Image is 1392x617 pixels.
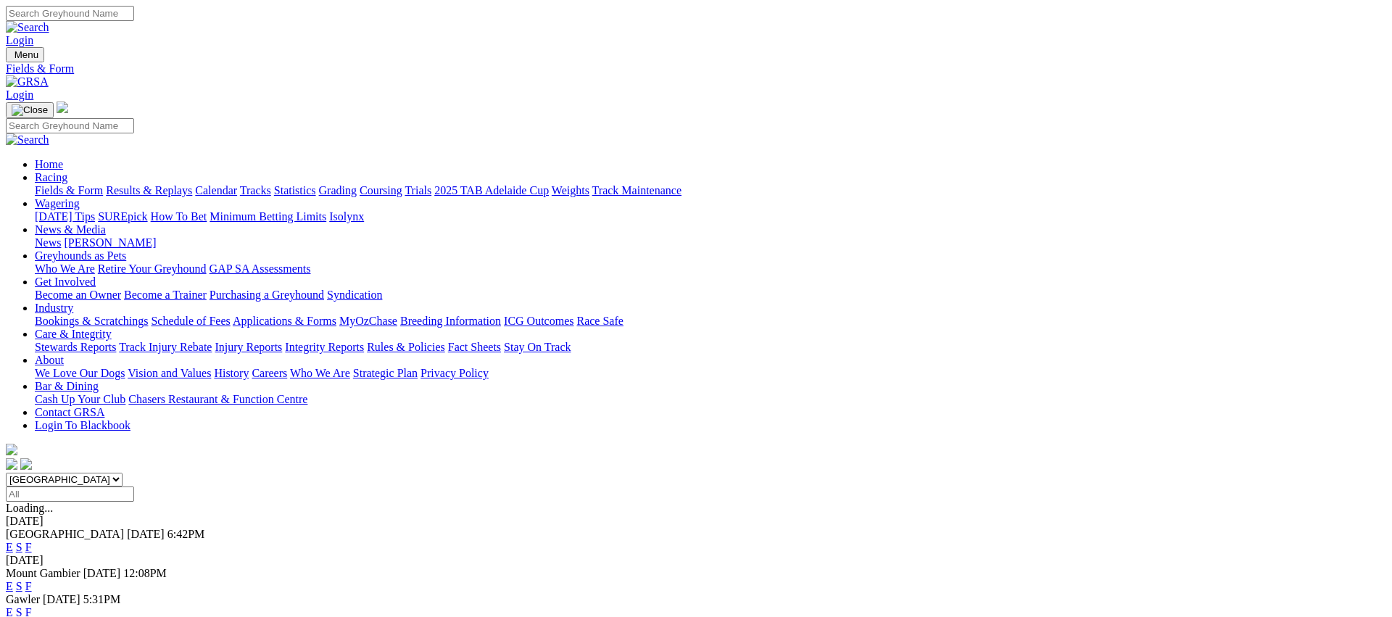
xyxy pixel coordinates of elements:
a: Grading [319,184,357,196]
a: Fields & Form [35,184,103,196]
a: Schedule of Fees [151,315,230,327]
img: logo-grsa-white.png [57,102,68,113]
a: History [214,367,249,379]
a: Greyhounds as Pets [35,249,126,262]
a: Breeding Information [400,315,501,327]
a: S [16,580,22,592]
img: Search [6,21,49,34]
a: Chasers Restaurant & Function Centre [128,393,307,405]
a: Privacy Policy [420,367,489,379]
a: Become an Owner [35,289,121,301]
span: Menu [14,49,38,60]
a: Minimum Betting Limits [210,210,326,223]
a: Bookings & Scratchings [35,315,148,327]
a: About [35,354,64,366]
div: Wagering [35,210,1386,223]
a: Track Injury Rebate [119,341,212,353]
a: 2025 TAB Adelaide Cup [434,184,549,196]
a: Track Maintenance [592,184,681,196]
a: SUREpick [98,210,147,223]
a: News & Media [35,223,106,236]
input: Search [6,6,134,21]
a: Calendar [195,184,237,196]
a: MyOzChase [339,315,397,327]
a: We Love Our Dogs [35,367,125,379]
div: Bar & Dining [35,393,1386,406]
img: Search [6,133,49,146]
a: E [6,580,13,592]
img: Close [12,104,48,116]
a: Industry [35,302,73,314]
a: Injury Reports [215,341,282,353]
input: Select date [6,486,134,502]
a: [PERSON_NAME] [64,236,156,249]
img: facebook.svg [6,458,17,470]
div: News & Media [35,236,1386,249]
a: Who We Are [290,367,350,379]
a: Rules & Policies [367,341,445,353]
span: [DATE] [43,593,80,605]
a: Statistics [274,184,316,196]
a: Stay On Track [504,341,571,353]
a: Coursing [360,184,402,196]
span: 12:08PM [123,567,167,579]
a: GAP SA Assessments [210,262,311,275]
a: Applications & Forms [233,315,336,327]
a: Weights [552,184,589,196]
a: How To Bet [151,210,207,223]
a: Cash Up Your Club [35,393,125,405]
a: Isolynx [329,210,364,223]
div: Care & Integrity [35,341,1386,354]
a: Contact GRSA [35,406,104,418]
div: [DATE] [6,515,1386,528]
span: 5:31PM [83,593,121,605]
a: Racing [35,171,67,183]
a: Retire Your Greyhound [98,262,207,275]
a: Results & Replays [106,184,192,196]
div: About [35,367,1386,380]
a: [DATE] Tips [35,210,95,223]
div: Greyhounds as Pets [35,262,1386,276]
span: 6:42PM [167,528,205,540]
a: Get Involved [35,276,96,288]
a: News [35,236,61,249]
div: Racing [35,184,1386,197]
a: Fact Sheets [448,341,501,353]
input: Search [6,118,134,133]
a: Home [35,158,63,170]
a: Stewards Reports [35,341,116,353]
a: F [25,580,32,592]
a: Login To Blackbook [35,419,130,431]
button: Toggle navigation [6,47,44,62]
span: Gawler [6,593,40,605]
div: [DATE] [6,554,1386,567]
a: E [6,541,13,553]
a: Race Safe [576,315,623,327]
span: [DATE] [83,567,121,579]
div: Industry [35,315,1386,328]
img: GRSA [6,75,49,88]
span: [DATE] [127,528,165,540]
a: Trials [405,184,431,196]
a: Careers [252,367,287,379]
div: Get Involved [35,289,1386,302]
a: Who We Are [35,262,95,275]
img: logo-grsa-white.png [6,444,17,455]
span: Mount Gambier [6,567,80,579]
a: Fields & Form [6,62,1386,75]
a: Vision and Values [128,367,211,379]
a: Wagering [35,197,80,210]
a: Become a Trainer [124,289,207,301]
a: Bar & Dining [35,380,99,392]
a: Strategic Plan [353,367,418,379]
a: Login [6,34,33,46]
span: [GEOGRAPHIC_DATA] [6,528,124,540]
img: twitter.svg [20,458,32,470]
a: Care & Integrity [35,328,112,340]
a: Purchasing a Greyhound [210,289,324,301]
a: Integrity Reports [285,341,364,353]
span: Loading... [6,502,53,514]
a: F [25,541,32,553]
a: Tracks [240,184,271,196]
